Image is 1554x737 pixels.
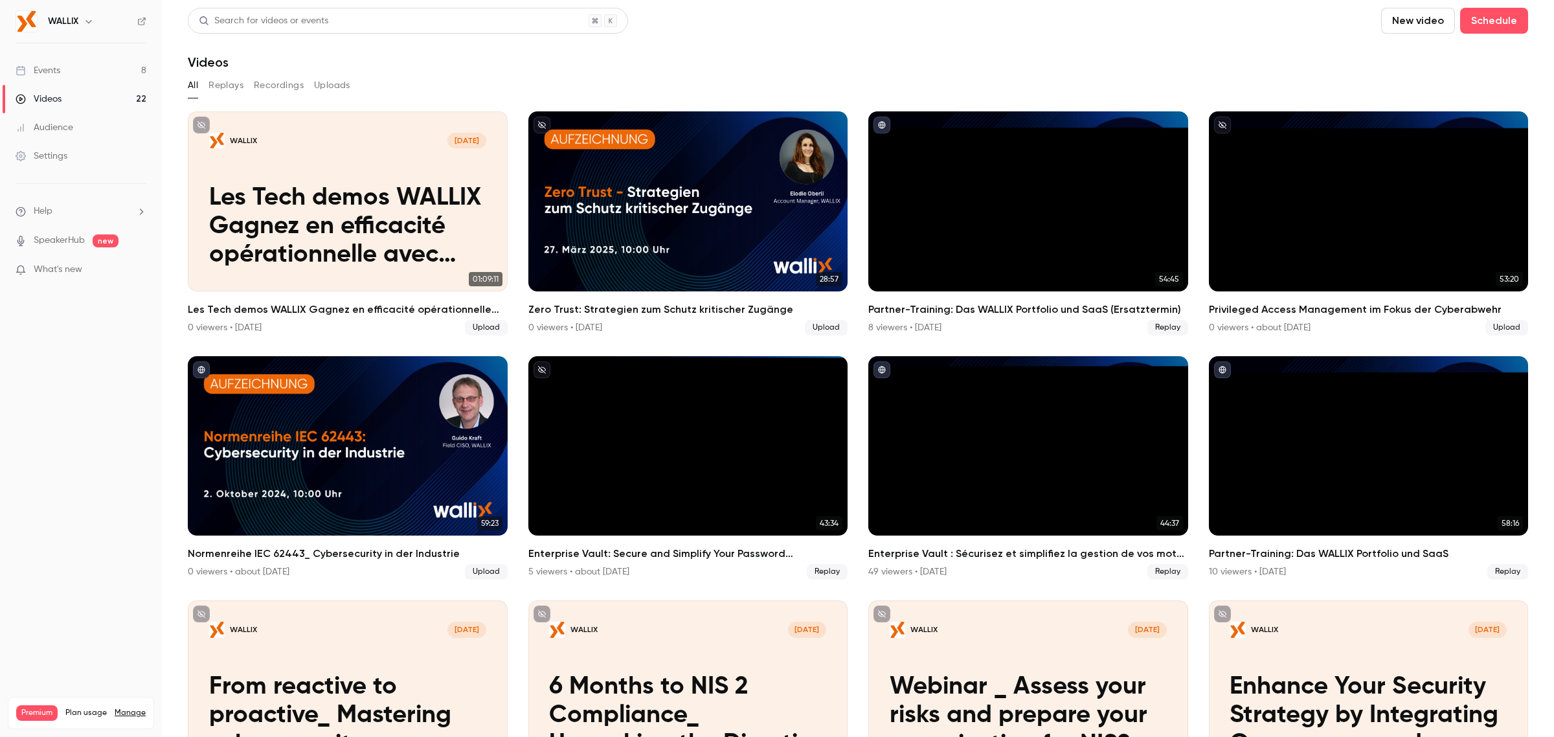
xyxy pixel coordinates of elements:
button: unpublished [873,606,890,622]
div: 49 viewers • [DATE] [868,565,947,578]
span: Replay [1487,564,1528,580]
span: What's new [34,263,82,277]
a: Manage [115,708,146,718]
button: unpublished [193,606,210,622]
button: unpublished [534,606,550,622]
span: Plan usage [65,708,107,718]
div: 0 viewers • [DATE] [188,321,262,334]
button: published [873,117,890,133]
a: 53:20Privileged Access Management im Fokus der Cyberabwehr0 viewers • about [DATE]Upload [1209,111,1529,335]
span: Premium [16,705,58,721]
li: Les Tech demos WALLIX Gagnez en efficacité opérationnelle avec WALLIX PAM(1) [188,111,508,335]
h2: Partner-Training: Das WALLIX Portfolio und SaaS [1209,546,1529,561]
button: Schedule [1460,8,1528,34]
li: Privileged Access Management im Fokus der Cyberabwehr [1209,111,1529,335]
div: Events [16,64,60,77]
button: All [188,75,198,96]
div: Audience [16,121,73,134]
span: 28:57 [816,272,842,286]
h1: Videos [188,54,229,70]
span: [DATE] [447,622,486,637]
a: 44:37Enterprise Vault : Sécurisez et simplifiez la gestion de vos mots de passe avec une solution... [868,356,1188,580]
div: 0 viewers • [DATE] [528,321,602,334]
p: WALLIX [570,624,598,635]
a: 58:16Partner-Training: Das WALLIX Portfolio und SaaS10 viewers • [DATE]Replay [1209,356,1529,580]
div: 10 viewers • [DATE] [1209,565,1286,578]
h2: Normenreihe IEC 62443_ Cybersecurity in der Industrie [188,546,508,561]
span: [DATE] [1469,622,1507,637]
span: Help [34,205,52,218]
li: Enterprise Vault: Secure and Simplify Your Password Management with a Sovereign Solution [528,356,848,580]
button: published [193,361,210,378]
span: Replay [1147,320,1188,335]
button: published [1214,361,1231,378]
a: SpeakerHub [34,234,85,247]
img: WALLIX [16,11,37,32]
li: help-dropdown-opener [16,205,146,218]
iframe: Noticeable Trigger [131,264,146,276]
button: unpublished [1214,117,1231,133]
span: 44:37 [1156,516,1183,530]
span: Replay [1147,564,1188,580]
h2: Les Tech demos WALLIX Gagnez en efficacité opérationnelle avec WALLIX PAM(1) [188,302,508,317]
div: 8 viewers • [DATE] [868,321,941,334]
span: 58:16 [1498,516,1523,530]
a: 43:34Enterprise Vault: Secure and Simplify Your Password Management with a Sovereign Solution5 vi... [528,356,848,580]
img: Les Tech demos WALLIX Gagnez en efficacité opérationnelle avec WALLIX PAM(1) [209,133,225,148]
li: Enterprise Vault : Sécurisez et simplifiez la gestion de vos mots de passe avec une solution souv... [868,356,1188,580]
p: WALLIX [230,624,257,635]
span: Upload [805,320,848,335]
p: WALLIX [230,135,257,146]
button: unpublished [534,361,550,378]
h2: Enterprise Vault : Sécurisez et simplifiez la gestion de vos mots de passe avec une solution souv... [868,546,1188,561]
li: Partner-Training: Das WALLIX Portfolio und SaaS [1209,356,1529,580]
button: published [873,361,890,378]
p: Les Tech demos WALLIX Gagnez en efficacité opérationnelle avec WALLIX PAM(1) [209,184,486,270]
img: 6 Months to NIS 2 Compliance_ Unpacking the Directive for Success - WALLIX & Steptoe [549,622,565,637]
button: Uploads [314,75,350,96]
span: 43:34 [816,516,842,530]
a: Les Tech demos WALLIX Gagnez en efficacité opérationnelle avec WALLIX PAM(1)WALLIX[DATE]Les Tech ... [188,111,508,335]
h2: Zero Trust: Strategien zum Schutz kritischer Zugänge [528,302,848,317]
button: Recordings [254,75,304,96]
button: New video [1381,8,1455,34]
button: unpublished [1214,606,1231,622]
img: Enhance Your Security Strategy by Integrating Governance and Privileged Access Management Across ... [1230,622,1245,637]
span: new [93,234,118,247]
div: Settings [16,150,67,163]
span: [DATE] [788,622,826,637]
span: 54:45 [1155,272,1183,286]
span: Upload [465,320,508,335]
h2: Privileged Access Management im Fokus der Cyberabwehr [1209,302,1529,317]
img: From reactive to proactive_ Mastering cybersecurity regulations [209,622,225,637]
li: Partner-Training: Das WALLIX Portfolio und SaaS (Ersatztermin) [868,111,1188,335]
span: [DATE] [447,133,486,148]
h2: Enterprise Vault: Secure and Simplify Your Password Management with a Sovereign Solution [528,546,848,561]
span: [DATE] [1128,622,1166,637]
button: unpublished [193,117,210,133]
a: 54:45Partner-Training: Das WALLIX Portfolio und SaaS (Ersatztermin)8 viewers • [DATE]Replay [868,111,1188,335]
button: Replays [208,75,243,96]
li: Zero Trust: Strategien zum Schutz kritischer Zugänge [528,111,848,335]
span: 01:09:11 [469,272,502,286]
a: 59:23Normenreihe IEC 62443_ Cybersecurity in der Industrie0 viewers • about [DATE]Upload [188,356,508,580]
div: 5 viewers • about [DATE] [528,565,629,578]
h6: WALLIX [48,15,78,28]
li: Normenreihe IEC 62443_ Cybersecurity in der Industrie [188,356,508,580]
div: Search for videos or events [199,14,328,28]
button: unpublished [534,117,550,133]
p: WALLIX [1251,624,1278,635]
span: Replay [807,564,848,580]
div: 0 viewers • about [DATE] [1209,321,1311,334]
section: Videos [188,8,1528,729]
span: Upload [1485,320,1528,335]
img: Webinar _ Assess your risks and prepare your organization for NIS2 compliance [890,622,905,637]
div: 0 viewers • about [DATE] [188,565,289,578]
a: 28:57Zero Trust: Strategien zum Schutz kritischer Zugänge0 viewers • [DATE]Upload [528,111,848,335]
p: WALLIX [910,624,938,635]
span: 59:23 [477,516,502,530]
div: Videos [16,93,62,106]
span: 53:20 [1496,272,1523,286]
h2: Partner-Training: Das WALLIX Portfolio und SaaS (Ersatztermin) [868,302,1188,317]
span: Upload [465,564,508,580]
